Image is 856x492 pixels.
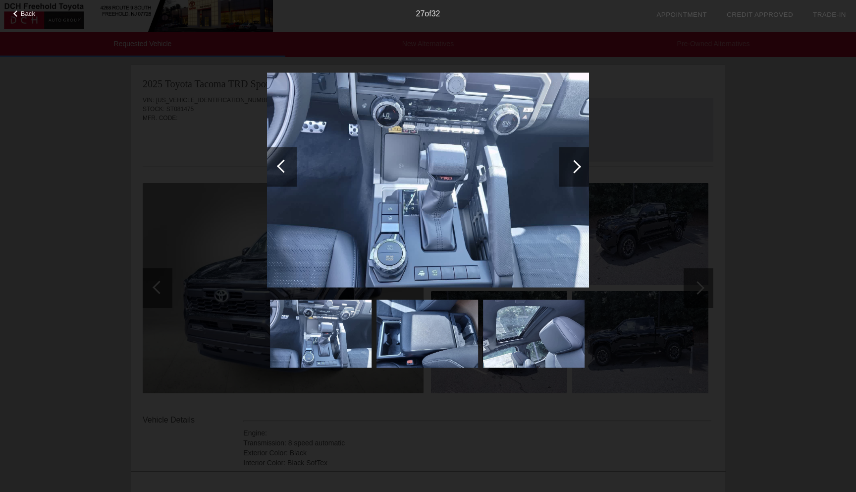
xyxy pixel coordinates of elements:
img: 782eeebb964ecb33551c90cc84b1ae63x.jpg [270,300,372,368]
span: Back [21,10,36,17]
img: 782eeebb964ecb33551c90cc84b1ae63x.jpg [267,72,589,287]
a: Credit Approved [727,11,793,18]
img: 83167df385a042464ed4adca1eba2b14x.jpg [376,300,478,368]
a: Appointment [656,11,707,18]
span: 27 [416,9,425,18]
span: 32 [431,9,440,18]
a: Trade-In [813,11,846,18]
img: 5d6977be127ba2a3911a9250f493fe9dx.jpg [483,300,585,368]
